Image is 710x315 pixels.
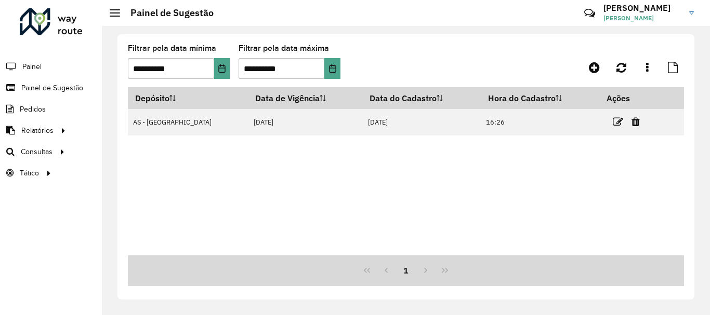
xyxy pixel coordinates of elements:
a: Contato Rápido [578,2,601,24]
span: Tático [20,168,39,179]
td: [DATE] [248,109,362,135]
span: [PERSON_NAME] [603,13,681,23]
a: Excluir [632,115,640,129]
th: Data de Vigência [248,87,362,109]
span: Consultas [21,146,52,157]
label: Filtrar pela data mínima [128,42,216,54]
button: Choose Date [324,58,340,79]
td: [DATE] [363,109,481,135]
th: Hora do Cadastro [481,87,600,109]
th: Ações [599,87,662,109]
button: 1 [396,261,416,280]
td: 16:26 [481,109,600,135]
th: Data do Cadastro [363,87,481,109]
th: Depósito [128,87,248,109]
span: Pedidos [20,104,46,115]
td: AS - [GEOGRAPHIC_DATA] [128,109,248,135]
span: Relatórios [21,125,54,136]
span: Painel de Sugestão [21,83,83,93]
span: Painel [22,61,42,72]
label: Filtrar pela data máxima [239,42,329,54]
h2: Painel de Sugestão [120,7,214,19]
button: Choose Date [214,58,230,79]
a: Editar [613,115,623,129]
h3: [PERSON_NAME] [603,3,681,13]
